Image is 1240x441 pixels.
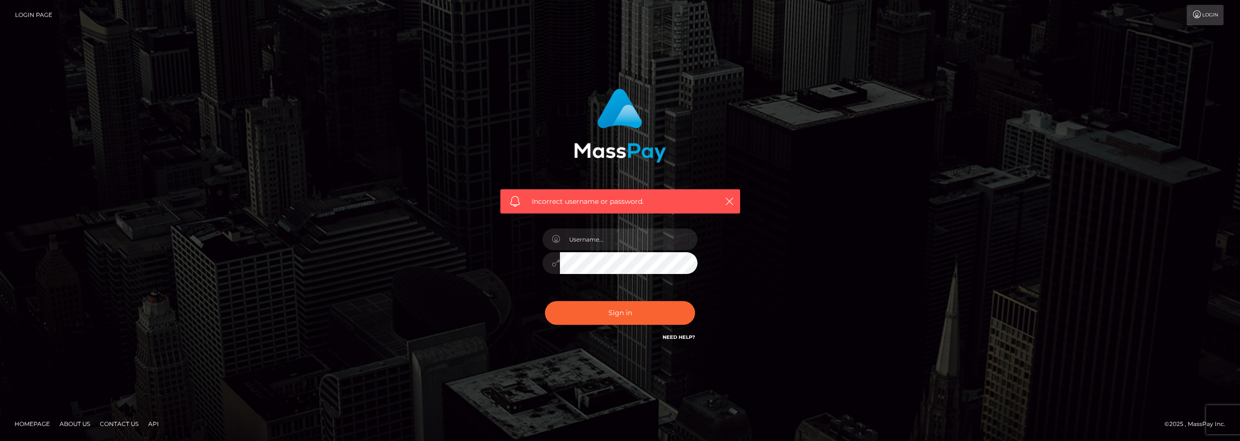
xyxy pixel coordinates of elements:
button: Sign in [545,301,695,325]
a: Contact Us [96,416,142,431]
a: API [144,416,163,431]
a: Login Page [15,5,52,25]
span: Incorrect username or password. [532,197,709,207]
input: Username... [560,228,697,250]
a: Homepage [11,416,54,431]
a: Need Help? [663,334,695,340]
a: Login [1187,5,1224,25]
img: MassPay Login [574,89,666,163]
a: About Us [56,416,94,431]
div: © 2025 , MassPay Inc. [1164,419,1233,429]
